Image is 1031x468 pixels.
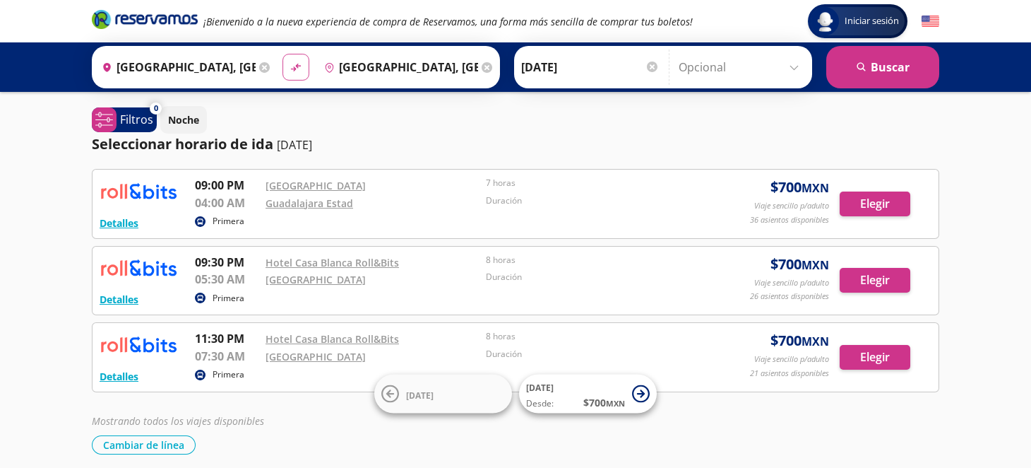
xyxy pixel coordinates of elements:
button: 0Filtros [92,107,157,132]
a: Hotel Casa Blanca Roll&Bits [266,256,399,269]
p: 09:30 PM [195,254,258,271]
span: $ 700 [770,254,829,275]
p: Viaje sencillo p/adulto [754,277,829,289]
input: Buscar Origen [96,49,256,85]
p: Duración [486,194,699,207]
span: Iniciar sesión [839,14,905,28]
button: [DATE] [374,375,512,414]
span: [DATE] [526,382,554,394]
span: $ 700 [770,177,829,198]
p: Noche [168,112,199,127]
p: 05:30 AM [195,271,258,288]
span: [DATE] [406,389,434,401]
em: ¡Bienvenido a la nueva experiencia de compra de Reservamos, una forma más sencilla de comprar tus... [203,15,693,28]
a: [GEOGRAPHIC_DATA] [266,273,366,286]
img: RESERVAMOS [100,254,177,282]
p: Duración [486,271,699,283]
button: Elegir [840,192,910,216]
i: Brand Logo [92,8,198,30]
em: Mostrando todos los viajes disponibles [92,414,264,428]
a: Brand Logo [92,8,198,34]
small: MXN [801,257,829,273]
p: Duración [486,348,699,361]
small: MXN [606,398,625,409]
button: Detalles [100,369,138,384]
p: 04:00 AM [195,194,258,211]
a: Guadalajara Estad [266,197,353,210]
p: Seleccionar horario de ida [92,134,273,155]
p: Viaje sencillo p/adulto [754,200,829,212]
p: [DATE] [277,136,312,153]
span: $ 700 [770,330,829,351]
a: [GEOGRAPHIC_DATA] [266,179,366,192]
p: Primera [213,368,244,381]
input: Elegir Fecha [521,49,660,85]
span: 0 [154,103,158,115]
p: 26 asientos disponibles [750,291,829,303]
p: 36 asientos disponibles [750,214,829,226]
img: RESERVAMOS [100,330,177,358]
p: Viaje sencillo p/adulto [754,353,829,365]
button: Detalles [100,216,138,230]
p: Primera [213,292,244,305]
button: Detalles [100,292,138,307]
p: 21 asientos disponibles [750,368,829,380]
button: Cambiar de línea [92,435,196,455]
small: MXN [801,180,829,196]
p: 7 horas [486,177,699,189]
small: MXN [801,334,829,349]
button: Buscar [826,46,939,88]
input: Opcional [679,49,805,85]
img: RESERVAMOS [100,177,177,205]
span: Desde: [526,397,554,410]
p: 8 horas [486,330,699,343]
button: Elegir [840,345,910,370]
p: 11:30 PM [195,330,258,347]
p: 8 horas [486,254,699,267]
p: Primera [213,215,244,228]
button: Elegir [840,268,910,293]
p: Filtros [120,111,153,128]
a: [GEOGRAPHIC_DATA] [266,350,366,363]
button: Noche [160,106,207,134]
a: Hotel Casa Blanca Roll&Bits [266,332,399,346]
span: $ 700 [583,395,625,410]
p: 07:30 AM [195,348,258,365]
input: Buscar Destino [318,49,478,85]
button: English [922,13,939,30]
p: 09:00 PM [195,177,258,194]
button: [DATE]Desde:$700MXN [519,375,657,414]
